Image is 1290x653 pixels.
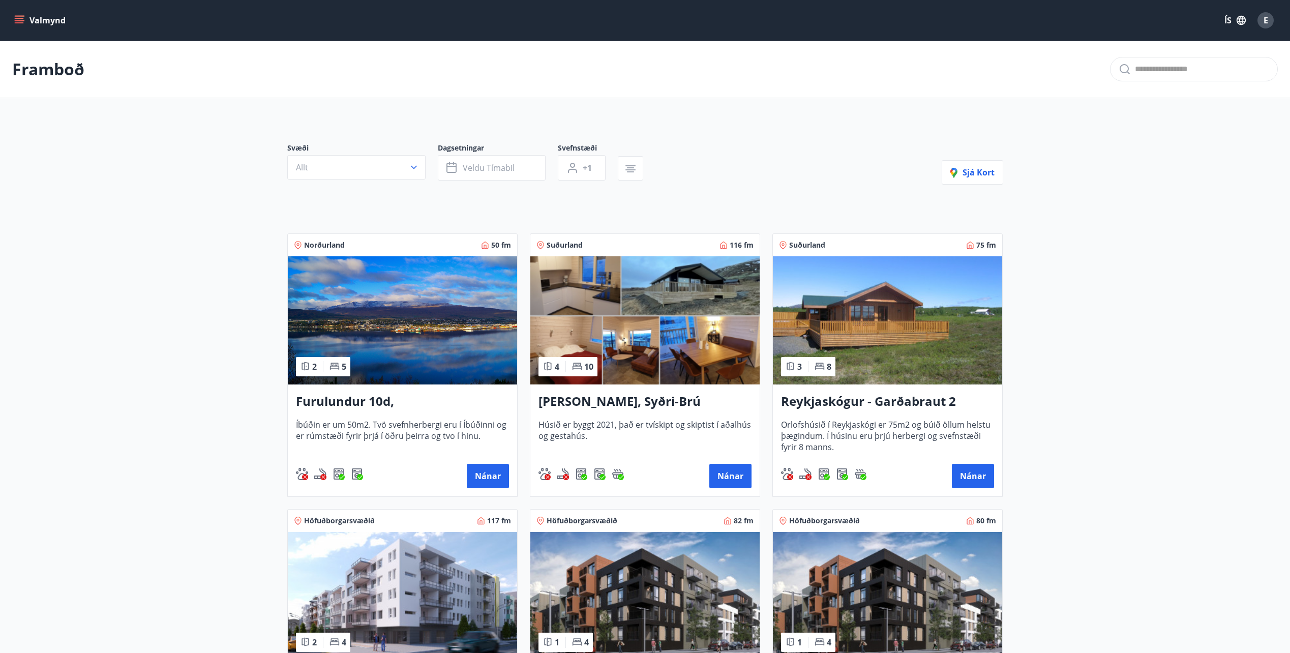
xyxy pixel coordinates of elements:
[312,361,317,372] span: 2
[612,468,624,480] div: Heitur pottur
[781,393,994,411] h3: Reykjaskógur - Garðabraut 2
[312,637,317,648] span: 2
[530,256,760,384] img: Paella dish
[333,468,345,480] div: Uppþvottavél
[781,419,994,453] span: Orlofshúsið í Reykjaskógi er 75m2 og búið öllum helstu þægindum. Í húsinu eru þrjú herbergi og sv...
[575,468,587,480] img: 7hj2GulIrg6h11dFIpsIzg8Ak2vZaScVwTihwv8g.svg
[976,240,996,250] span: 75 fm
[547,516,617,526] span: Höfuðborgarsvæðið
[797,361,802,372] span: 3
[487,516,511,526] span: 117 fm
[287,155,426,180] button: Allt
[836,468,848,480] div: Þvottavél
[789,516,860,526] span: Höfuðborgarsvæðið
[296,419,509,453] span: Íbúðin er um 50m2. Tvö svefnherbergi eru í Íbúðinni og er rúmstæði fyrir þrjá í öðru þeirra og tv...
[463,162,515,173] span: Veldu tímabil
[342,637,346,648] span: 4
[1264,15,1268,26] span: E
[296,468,308,480] div: Gæludýr
[558,155,606,181] button: +1
[836,468,848,480] img: Dl16BY4EX9PAW649lg1C3oBuIaAsR6QVDQBO2cTm.svg
[575,468,587,480] div: Uppþvottavél
[12,58,84,80] p: Framboð
[304,240,345,250] span: Norðurland
[709,464,752,488] button: Nánar
[827,637,831,648] span: 4
[797,637,802,648] span: 1
[538,393,752,411] h3: [PERSON_NAME], Syðri-Brú
[593,468,606,480] img: Dl16BY4EX9PAW649lg1C3oBuIaAsR6QVDQBO2cTm.svg
[557,468,569,480] img: QNIUl6Cv9L9rHgMXwuzGLuiJOj7RKqxk9mBFPqjq.svg
[584,637,589,648] span: 4
[942,160,1003,185] button: Sjá kort
[593,468,606,480] div: Þvottavél
[555,637,559,648] span: 1
[781,468,793,480] img: pxcaIm5dSOV3FS4whs1soiYWTwFQvksT25a9J10C.svg
[296,162,308,173] span: Allt
[818,468,830,480] div: Uppþvottavél
[438,143,558,155] span: Dagsetningar
[799,468,812,480] img: QNIUl6Cv9L9rHgMXwuzGLuiJOj7RKqxk9mBFPqjq.svg
[827,361,831,372] span: 8
[304,516,375,526] span: Höfuðborgarsvæðið
[976,516,996,526] span: 80 fm
[296,393,509,411] h3: Furulundur 10d, [GEOGRAPHIC_DATA]
[287,143,438,155] span: Svæði
[438,155,546,181] button: Veldu tímabil
[818,468,830,480] img: 7hj2GulIrg6h11dFIpsIzg8Ak2vZaScVwTihwv8g.svg
[12,11,70,29] button: menu
[538,468,551,480] img: pxcaIm5dSOV3FS4whs1soiYWTwFQvksT25a9J10C.svg
[854,468,866,480] img: h89QDIuHlAdpqTriuIvuEWkTH976fOgBEOOeu1mi.svg
[789,240,825,250] span: Suðurland
[557,468,569,480] div: Reykingar / Vape
[952,464,994,488] button: Nánar
[538,468,551,480] div: Gæludýr
[333,468,345,480] img: 7hj2GulIrg6h11dFIpsIzg8Ak2vZaScVwTihwv8g.svg
[467,464,509,488] button: Nánar
[781,468,793,480] div: Gæludýr
[773,256,1002,384] img: Paella dish
[799,468,812,480] div: Reykingar / Vape
[491,240,511,250] span: 50 fm
[612,468,624,480] img: h89QDIuHlAdpqTriuIvuEWkTH976fOgBEOOeu1mi.svg
[1253,8,1278,33] button: E
[734,516,754,526] span: 82 fm
[296,468,308,480] img: pxcaIm5dSOV3FS4whs1soiYWTwFQvksT25a9J10C.svg
[351,468,363,480] img: Dl16BY4EX9PAW649lg1C3oBuIaAsR6QVDQBO2cTm.svg
[314,468,326,480] div: Reykingar / Vape
[854,468,866,480] div: Heitur pottur
[583,162,592,173] span: +1
[538,419,752,453] span: Húsið er byggt 2021, það er tvískipt og skiptist í aðalhús og gestahús.
[288,256,517,384] img: Paella dish
[1219,11,1251,29] button: ÍS
[342,361,346,372] span: 5
[950,167,995,178] span: Sjá kort
[558,143,618,155] span: Svefnstæði
[555,361,559,372] span: 4
[314,468,326,480] img: QNIUl6Cv9L9rHgMXwuzGLuiJOj7RKqxk9mBFPqjq.svg
[547,240,583,250] span: Suðurland
[351,468,363,480] div: Þvottavél
[730,240,754,250] span: 116 fm
[584,361,593,372] span: 10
